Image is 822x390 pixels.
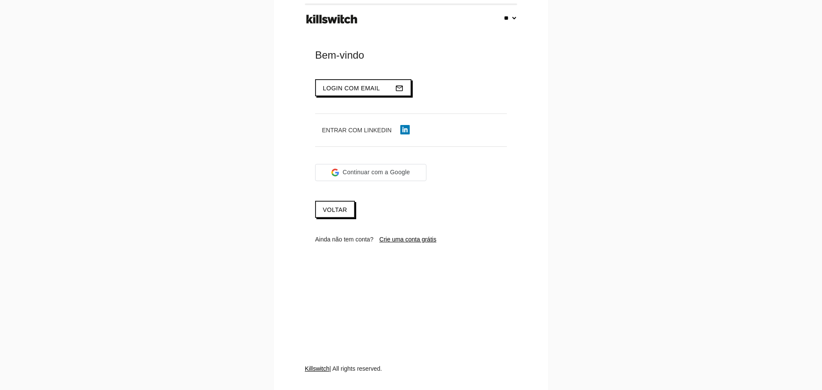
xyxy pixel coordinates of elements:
[315,236,373,243] span: Ainda não tem conta?
[315,164,426,181] div: Continuar com a Google
[400,125,410,134] img: linkedin-icon.png
[305,365,330,372] a: Killswitch
[315,48,507,62] div: Bem-vindo
[315,122,417,138] button: Entrar com LinkedIn
[315,79,411,96] button: Login com emailmail_outline
[305,364,517,390] div: | All rights reserved.
[395,80,404,96] i: mail_outline
[315,201,355,218] a: Voltar
[304,12,359,27] img: ks-logo-black-footer.png
[379,236,436,243] a: Crie uma conta grátis
[342,168,410,177] span: Continuar com a Google
[322,127,392,134] span: Entrar com LinkedIn
[323,85,380,92] span: Login com email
